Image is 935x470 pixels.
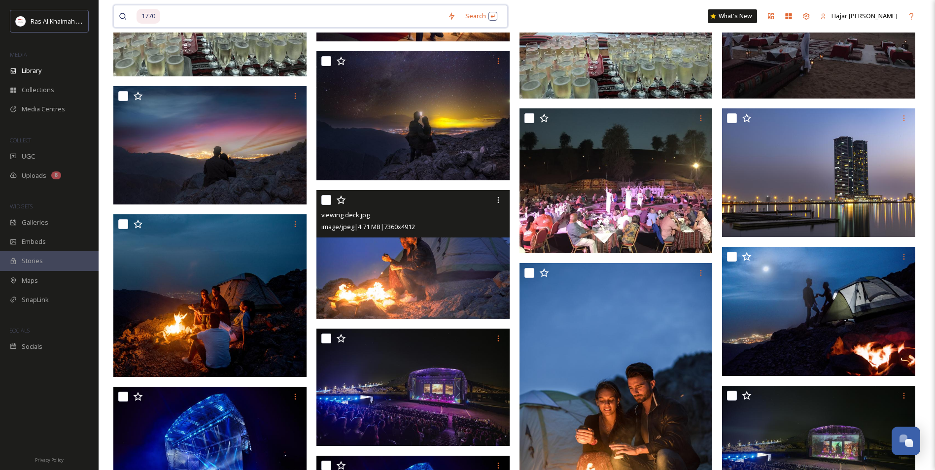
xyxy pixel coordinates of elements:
[31,16,170,26] span: Ras Al Khaimah Tourism Development Authority
[22,104,65,114] span: Media Centres
[722,247,915,376] img: viewing deck.jpg
[137,9,160,23] span: 1770
[10,51,27,58] span: MEDIA
[10,136,31,144] span: COLLECT
[22,171,46,180] span: Uploads
[22,276,38,285] span: Maps
[321,222,415,231] span: image/jpeg | 4.71 MB | 7360 x 4912
[460,6,502,26] div: Search
[22,218,48,227] span: Galleries
[22,66,41,75] span: Library
[22,295,49,304] span: SnapLink
[831,11,898,20] span: Hajar [PERSON_NAME]
[22,85,54,95] span: Collections
[10,202,33,210] span: WIDGETS
[113,86,307,204] img: viewing deck.jpg
[708,9,757,23] a: What's New
[113,214,307,377] img: viewing deck.jpg
[519,108,713,253] img: Bedouin Oasis Camp .JPG
[892,427,920,455] button: Open Chat
[316,190,510,319] img: viewing deck.jpg
[316,51,510,180] img: viewing deck.jpg
[35,453,64,465] a: Privacy Policy
[22,237,46,246] span: Embeds
[10,327,30,334] span: SOCIALS
[35,457,64,463] span: Privacy Policy
[722,108,915,237] img: Julfar Towers at Night.jpg
[22,152,35,161] span: UGC
[316,329,510,446] img: RAK Vivaldianno music concert 2017.jpg
[815,6,902,26] a: Hajar [PERSON_NAME]
[22,256,43,266] span: Stories
[51,171,61,179] div: 8
[321,210,370,219] span: viewing deck.jpg
[16,16,26,26] img: Logo_RAKTDA_RGB-01.png
[22,342,42,351] span: Socials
